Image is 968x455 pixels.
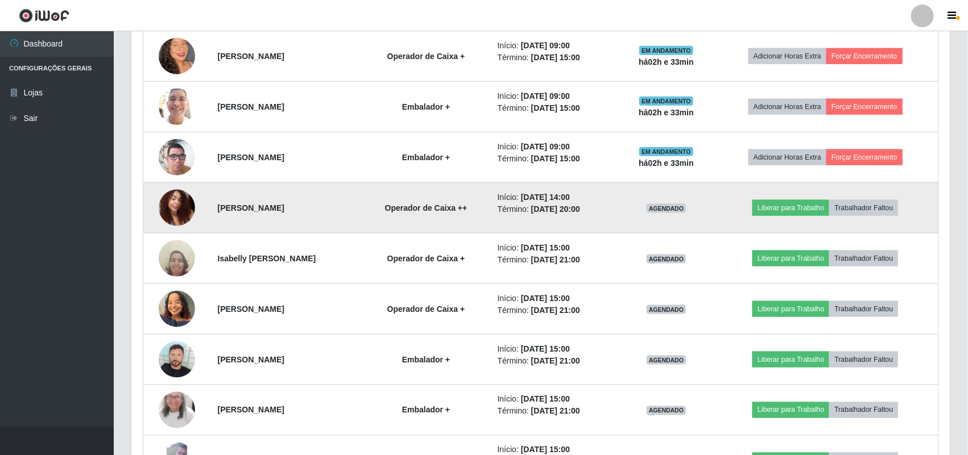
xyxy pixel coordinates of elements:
[752,251,829,266] button: Liberar para Trabalho
[521,142,570,151] time: [DATE] 09:00
[829,200,898,216] button: Trabalhador Faltou
[498,102,614,114] li: Término:
[521,344,570,353] time: [DATE] 15:00
[498,394,614,406] li: Início:
[748,48,826,64] button: Adicionar Horas Extra
[498,343,614,355] li: Início:
[498,141,614,153] li: Início:
[498,40,614,52] li: Início:
[752,301,829,317] button: Liberar para Trabalho
[402,102,450,111] strong: Embalador +
[829,301,898,317] button: Trabalhador Faltou
[647,254,686,264] span: AGENDADO
[521,294,570,303] time: [DATE] 15:00
[387,304,465,314] strong: Operador de Caixa +
[498,242,614,254] li: Início:
[402,406,450,415] strong: Embalador +
[218,102,284,111] strong: [PERSON_NAME]
[752,200,829,216] button: Liberar para Trabalho
[647,305,686,314] span: AGENDADO
[159,183,195,232] img: 1740425237341.jpeg
[498,406,614,418] li: Término:
[402,355,450,364] strong: Embalador +
[639,147,693,156] span: EM ANDAMENTO
[647,356,686,365] span: AGENDADO
[531,407,580,416] time: [DATE] 21:00
[387,52,465,61] strong: Operador de Caixa +
[218,406,284,415] strong: [PERSON_NAME]
[498,304,614,316] li: Término:
[829,402,898,418] button: Trabalhador Faltou
[639,57,694,66] strong: há 02 h e 33 min
[829,352,898,368] button: Trabalhador Faltou
[402,153,450,162] strong: Embalador +
[19,9,69,23] img: CoreUI Logo
[826,99,903,115] button: Forçar Encerramento
[826,149,903,165] button: Forçar Encerramento
[639,108,694,117] strong: há 02 h e 33 min
[159,82,195,131] img: 1753350914768.jpeg
[647,406,686,415] span: AGENDADO
[531,154,580,163] time: [DATE] 15:00
[531,255,580,264] time: [DATE] 21:00
[498,191,614,203] li: Início:
[647,204,686,213] span: AGENDADO
[218,52,284,61] strong: [PERSON_NAME]
[159,285,195,333] img: 1755348479136.jpeg
[159,234,195,283] img: 1738454546476.jpeg
[159,24,195,89] img: 1702821101734.jpeg
[498,90,614,102] li: Início:
[748,99,826,115] button: Adicionar Horas Extra
[387,254,465,263] strong: Operador de Caixa +
[159,125,195,190] img: 1737916815457.jpeg
[748,149,826,165] button: Adicionar Horas Extra
[531,53,580,62] time: [DATE] 15:00
[521,91,570,101] time: [DATE] 09:00
[521,243,570,252] time: [DATE] 15:00
[498,293,614,304] li: Início:
[498,203,614,215] li: Término:
[752,402,829,418] button: Liberar para Trabalho
[498,52,614,64] li: Término:
[531,103,580,112] time: [DATE] 15:00
[531,356,580,365] time: [DATE] 21:00
[498,355,614,367] li: Término:
[218,304,284,314] strong: [PERSON_NAME]
[498,254,614,266] li: Término:
[639,97,693,106] span: EM ANDAMENTO
[218,153,284,162] strong: [PERSON_NAME]
[531,204,580,214] time: [DATE] 20:00
[159,341,195,378] img: 1707142945226.jpeg
[521,41,570,50] time: [DATE] 09:00
[521,395,570,404] time: [DATE] 15:00
[218,355,284,364] strong: [PERSON_NAME]
[159,371,195,450] img: 1739354918171.jpeg
[826,48,903,64] button: Forçar Encerramento
[752,352,829,368] button: Liberar para Trabalho
[385,203,468,212] strong: Operador de Caixa ++
[639,46,693,55] span: EM ANDAMENTO
[521,193,570,202] time: [DATE] 14:00
[531,306,580,315] time: [DATE] 21:00
[521,445,570,454] time: [DATE] 15:00
[829,251,898,266] button: Trabalhador Faltou
[218,254,316,263] strong: Isabelly [PERSON_NAME]
[498,153,614,165] li: Término:
[218,203,284,212] strong: [PERSON_NAME]
[639,158,694,168] strong: há 02 h e 33 min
